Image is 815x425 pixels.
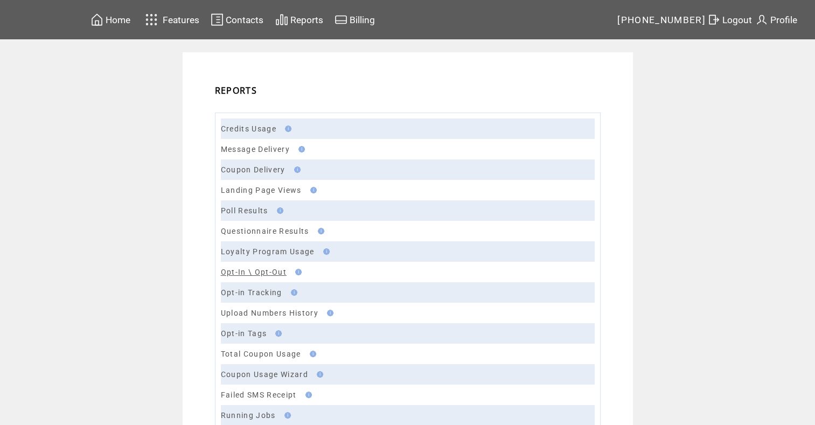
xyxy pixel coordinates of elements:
[274,207,283,214] img: help.gif
[221,391,297,399] a: Failed SMS Receipt
[302,392,312,398] img: help.gif
[221,145,290,154] a: Message Delivery
[706,11,754,28] a: Logout
[90,13,103,26] img: home.svg
[617,15,706,25] span: [PHONE_NUMBER]
[221,329,267,338] a: Opt-in Tags
[221,370,308,379] a: Coupon Usage Wizard
[142,11,161,29] img: features.svg
[226,15,263,25] span: Contacts
[754,11,799,28] a: Profile
[292,269,302,275] img: help.gif
[320,248,330,255] img: help.gif
[281,412,291,419] img: help.gif
[755,13,768,26] img: profile.svg
[221,350,301,358] a: Total Coupon Usage
[163,15,199,25] span: Features
[291,166,301,173] img: help.gif
[335,13,347,26] img: creidtcard.svg
[221,268,287,276] a: Opt-In \ Opt-Out
[770,15,797,25] span: Profile
[272,330,282,337] img: help.gif
[282,126,291,132] img: help.gif
[221,186,302,194] a: Landing Page Views
[307,351,316,357] img: help.gif
[215,85,257,96] span: REPORTS
[350,15,375,25] span: Billing
[707,13,720,26] img: exit.svg
[333,11,377,28] a: Billing
[288,289,297,296] img: help.gif
[221,288,282,297] a: Opt-in Tracking
[221,247,315,256] a: Loyalty Program Usage
[221,206,268,215] a: Poll Results
[221,411,276,420] a: Running Jobs
[274,11,325,28] a: Reports
[315,228,324,234] img: help.gif
[141,9,201,30] a: Features
[324,310,333,316] img: help.gif
[221,124,276,133] a: Credits Usage
[89,11,132,28] a: Home
[221,309,318,317] a: Upload Numbers History
[722,15,752,25] span: Logout
[275,13,288,26] img: chart.svg
[314,371,323,378] img: help.gif
[290,15,323,25] span: Reports
[209,11,265,28] a: Contacts
[295,146,305,152] img: help.gif
[307,187,317,193] img: help.gif
[221,165,285,174] a: Coupon Delivery
[106,15,130,25] span: Home
[221,227,309,235] a: Questionnaire Results
[211,13,224,26] img: contacts.svg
